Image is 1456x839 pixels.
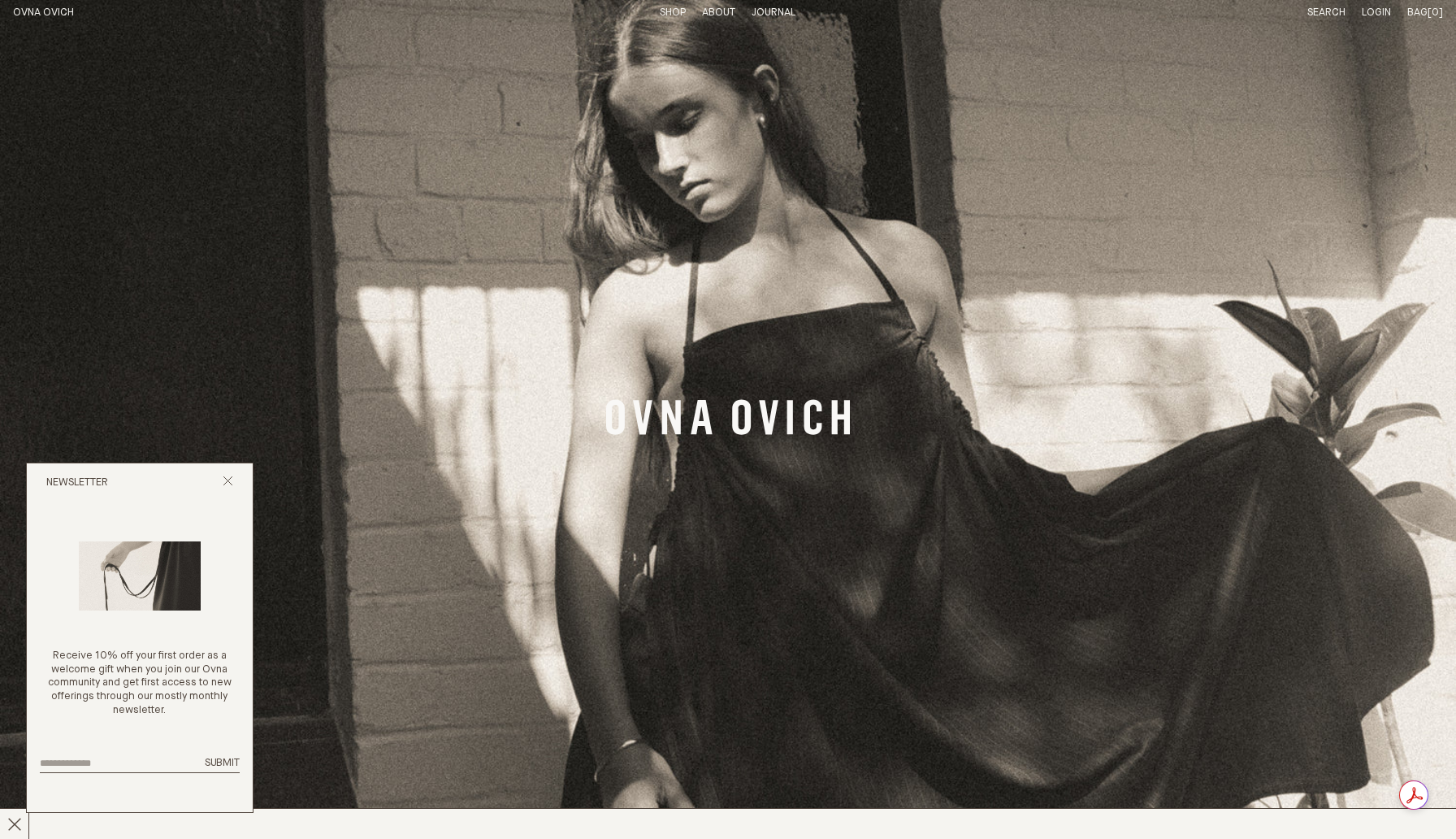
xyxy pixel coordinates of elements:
[606,399,850,440] a: Banner Link
[223,476,233,491] button: Close popup
[1307,7,1345,18] a: Search
[752,7,795,18] a: Journal
[205,758,240,768] span: Submit
[1428,7,1443,18] span: [0]
[1407,7,1428,18] span: Bag
[1362,7,1391,18] a: Login
[660,7,686,18] a: Shop
[205,757,240,771] button: Submit
[702,7,735,20] summary: About
[13,7,74,18] a: Home
[40,650,240,718] p: Receive 10% off your first order as a welcome gift when you join our Ovna community and get first...
[46,476,108,490] h2: Newsletter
